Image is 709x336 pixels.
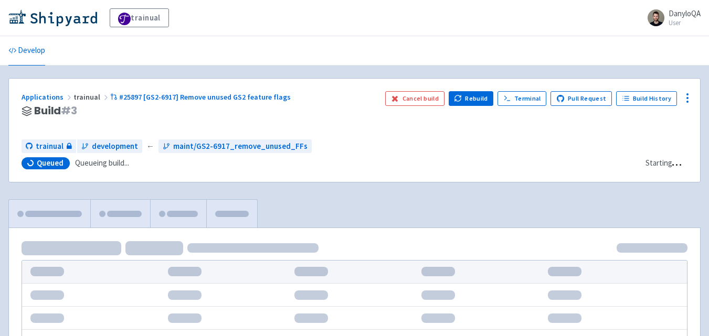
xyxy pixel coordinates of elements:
div: Starting [645,157,672,169]
a: DanyloQA User [641,9,701,26]
a: #25897 [GS2-6917] Remove unused GS2 feature flags [110,92,292,102]
a: development [77,139,142,154]
span: trainual [36,140,64,153]
span: Build [34,105,77,117]
a: Develop [8,36,45,66]
span: # 3 [61,103,77,118]
a: Pull Request [551,91,612,106]
a: trainual [110,8,169,27]
button: Cancel build [385,91,445,106]
span: ← [146,140,154,153]
span: trainual [73,92,110,102]
span: development [92,140,138,153]
a: Terminal [498,91,546,106]
span: Queued [37,158,64,168]
button: Rebuild [449,91,494,106]
a: maint/GS2-6917_remove_unused_FFs [158,139,312,154]
small: User [669,19,701,26]
a: trainual [22,139,76,154]
span: maint/GS2-6917_remove_unused_FFs [173,140,308,153]
span: Queueing build... [75,157,129,169]
a: Build History [616,91,677,106]
span: DanyloQA [669,8,701,18]
a: Applications [22,92,73,102]
img: Shipyard logo [8,9,97,26]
